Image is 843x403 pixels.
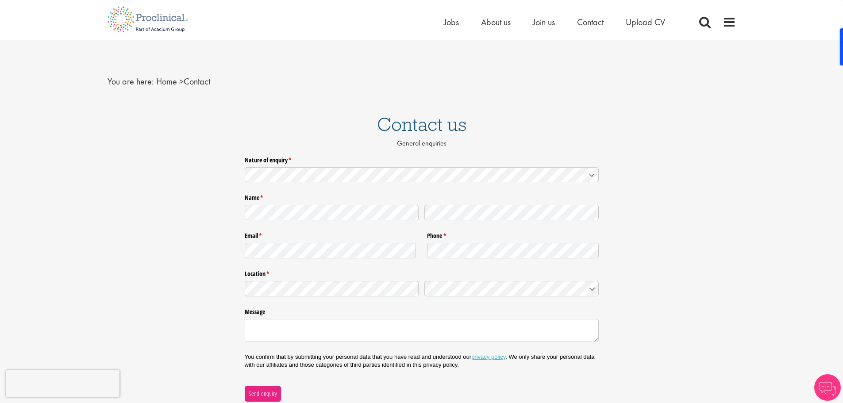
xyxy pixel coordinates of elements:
[245,281,419,296] input: State / Province / Region
[245,229,416,240] label: Email
[427,229,599,240] label: Phone
[108,76,154,87] span: You are here:
[481,16,511,28] a: About us
[156,76,210,87] span: Contact
[245,153,599,164] label: Nature of enquiry
[245,191,599,202] legend: Name
[179,76,184,87] span: >
[444,16,459,28] a: Jobs
[533,16,555,28] a: Join us
[626,16,665,28] a: Upload CV
[245,305,599,316] label: Message
[248,389,277,399] span: Send enquiry
[245,267,599,278] legend: Location
[471,353,505,360] a: privacy policy
[6,370,119,397] iframe: reCAPTCHA
[156,76,177,87] a: breadcrumb link to Home
[424,281,599,296] input: Country
[245,353,599,369] p: You confirm that by submitting your personal data that you have read and understood our . We only...
[577,16,604,28] a: Contact
[814,374,841,401] img: Chatbot
[245,205,419,220] input: First
[245,386,281,402] button: Send enquiry
[424,205,599,220] input: Last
